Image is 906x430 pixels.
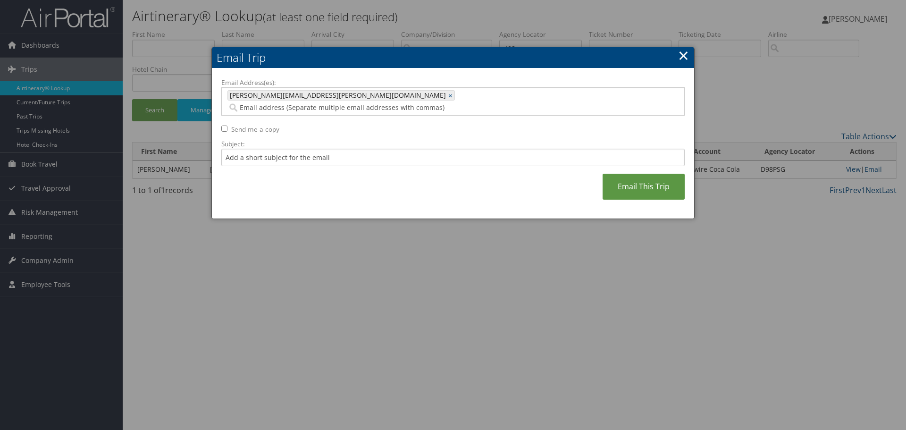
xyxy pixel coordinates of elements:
[227,103,572,112] input: Email address (Separate multiple email addresses with commas)
[228,91,446,100] span: [PERSON_NAME][EMAIL_ADDRESS][PERSON_NAME][DOMAIN_NAME]
[221,78,685,87] label: Email Address(es):
[448,91,454,100] a: ×
[221,139,685,149] label: Subject:
[231,125,279,134] label: Send me a copy
[678,46,689,65] a: ×
[212,47,694,68] h2: Email Trip
[221,149,685,166] input: Add a short subject for the email
[603,174,685,200] a: Email This Trip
